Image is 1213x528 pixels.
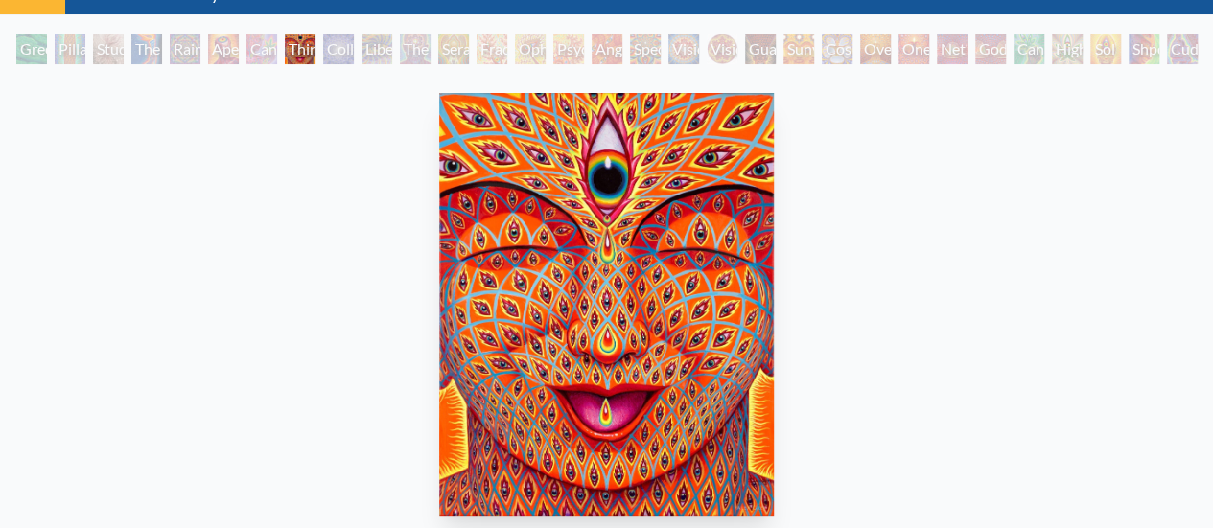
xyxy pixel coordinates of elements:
div: Higher Vision [1052,34,1083,64]
div: Spectral Lotus [630,34,661,64]
div: Third Eye Tears of Joy [285,34,315,64]
div: Cuddle [1167,34,1198,64]
div: Cannafist [1014,34,1044,64]
div: Collective Vision [323,34,354,64]
div: Aperture [208,34,239,64]
div: Godself [975,34,1006,64]
div: Vision Crystal [668,34,699,64]
div: Ophanic Eyelash [515,34,546,64]
div: Vision Crystal Tondo [707,34,737,64]
div: Cannabis Sutra [246,34,277,64]
div: Pillar of Awareness [55,34,85,64]
div: Psychomicrograph of a Fractal Paisley Cherub Feather Tip [553,34,584,64]
div: Shpongled [1129,34,1159,64]
div: Sol Invictus [1090,34,1121,64]
div: The Torch [131,34,162,64]
div: Green Hand [16,34,47,64]
div: Rainbow Eye Ripple [170,34,200,64]
div: Study for the Great Turn [93,34,124,64]
div: Guardian of Infinite Vision [745,34,776,64]
div: Oversoul [860,34,891,64]
div: Liberation Through Seeing [362,34,392,64]
div: Seraphic Transport Docking on the Third Eye [438,34,469,64]
div: Fractal Eyes [477,34,507,64]
img: Third-Eye-Tears-of-Joy-2014-Alex-Grey-watermarked.jpg [439,93,775,516]
div: One [898,34,929,64]
div: Net of Being [937,34,968,64]
div: The Seer [400,34,431,64]
div: Sunyata [783,34,814,64]
div: Angel Skin [592,34,622,64]
div: Cosmic Elf [822,34,852,64]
